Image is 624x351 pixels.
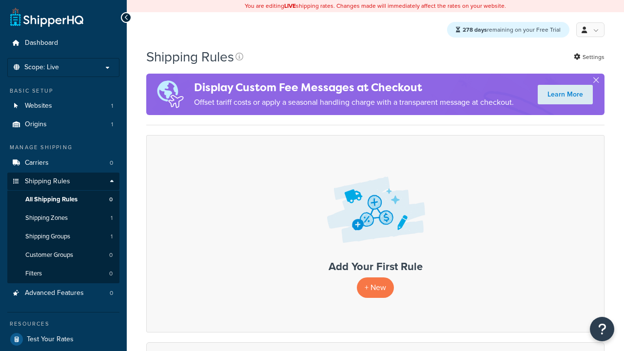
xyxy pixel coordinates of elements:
[7,284,119,302] a: Advanced Features 0
[24,63,59,72] span: Scope: Live
[7,154,119,172] li: Carriers
[284,1,296,10] b: LIVE
[25,251,73,259] span: Customer Groups
[447,22,569,38] div: remaining on your Free Trial
[27,335,74,344] span: Test Your Rates
[109,195,113,204] span: 0
[7,265,119,283] li: Filters
[7,173,119,191] a: Shipping Rules
[25,177,70,186] span: Shipping Rules
[146,47,234,66] h1: Shipping Rules
[590,317,614,341] button: Open Resource Center
[109,251,113,259] span: 0
[7,34,119,52] a: Dashboard
[111,214,113,222] span: 1
[25,39,58,47] span: Dashboard
[110,159,113,167] span: 0
[7,228,119,246] a: Shipping Groups 1
[463,25,487,34] strong: 278 days
[110,289,113,297] span: 0
[7,154,119,172] a: Carriers 0
[25,270,42,278] span: Filters
[7,246,119,264] a: Customer Groups 0
[25,289,84,297] span: Advanced Features
[7,116,119,134] a: Origins 1
[7,284,119,302] li: Advanced Features
[7,97,119,115] a: Websites 1
[25,159,49,167] span: Carriers
[7,191,119,209] a: All Shipping Rules 0
[7,265,119,283] a: Filters 0
[10,7,83,27] a: ShipperHQ Home
[156,261,594,273] h3: Add Your First Rule
[111,120,113,129] span: 1
[7,246,119,264] li: Customer Groups
[7,87,119,95] div: Basic Setup
[194,96,514,109] p: Offset tariff costs or apply a seasonal handling charge with a transparent message at checkout.
[146,74,194,115] img: duties-banner-06bc72dcb5fe05cb3f9472aba00be2ae8eb53ab6f0d8bb03d382ba314ac3c341.png
[25,214,68,222] span: Shipping Zones
[7,97,119,115] li: Websites
[538,85,593,104] a: Learn More
[357,277,394,297] p: + New
[25,233,70,241] span: Shipping Groups
[7,209,119,227] li: Shipping Zones
[7,143,119,152] div: Manage Shipping
[194,79,514,96] h4: Display Custom Fee Messages at Checkout
[7,173,119,284] li: Shipping Rules
[111,233,113,241] span: 1
[7,191,119,209] li: All Shipping Rules
[111,102,113,110] span: 1
[7,116,119,134] li: Origins
[7,331,119,348] a: Test Your Rates
[25,120,47,129] span: Origins
[7,320,119,328] div: Resources
[25,102,52,110] span: Websites
[7,209,119,227] a: Shipping Zones 1
[109,270,113,278] span: 0
[25,195,78,204] span: All Shipping Rules
[574,50,604,64] a: Settings
[7,228,119,246] li: Shipping Groups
